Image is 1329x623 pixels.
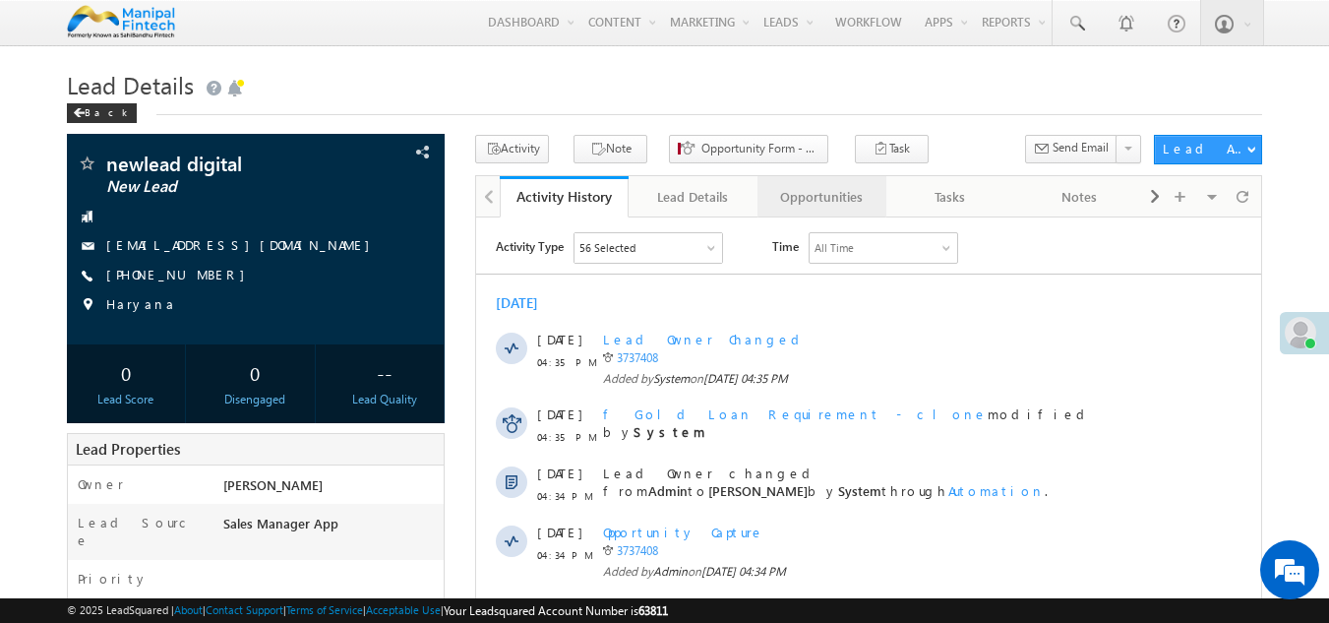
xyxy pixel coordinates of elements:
[106,154,339,173] span: newlead digital
[886,176,1015,218] a: Tasks
[773,185,869,209] div: Opportunities
[141,326,182,341] a: 3737408
[127,247,572,281] span: Lead Owner changed from to by through .
[127,381,209,398] span: 3737408
[61,136,120,154] span: 04:35 PM
[500,176,629,218] a: Activity History
[78,475,124,493] label: Owner
[177,346,211,361] span: Admin
[127,153,701,170] span: Added by on
[1053,139,1109,156] span: Send Email
[472,265,569,281] span: Automation
[218,514,445,541] div: Sales Manager App
[1154,135,1262,164] button: Lead Actions
[475,135,549,163] button: Activity
[127,345,701,363] span: Added by on
[174,603,203,616] a: About
[61,211,120,228] span: 04:35 PM
[61,306,105,324] span: [DATE]
[629,176,757,218] a: Lead Details
[177,154,213,168] span: System
[61,247,105,265] span: [DATE]
[72,354,181,391] div: 0
[72,391,181,408] div: Lead Score
[157,206,229,222] strong: System
[67,103,137,123] div: Back
[201,391,310,408] div: Disengaged
[67,102,147,119] a: Back
[227,154,312,168] span: [DATE] 04:35 PM
[330,391,439,408] div: Lead Quality
[67,5,176,39] img: Custom Logo
[855,135,929,163] button: Task
[366,603,441,616] a: Acceptable Use
[757,176,886,218] a: Opportunities
[206,603,283,616] a: Contact Support
[76,439,180,459] span: Lead Properties
[61,113,105,131] span: [DATE]
[106,236,380,253] a: [EMAIL_ADDRESS][DOMAIN_NAME]
[141,133,182,148] a: 3737408
[362,265,405,281] span: System
[106,295,176,315] span: Haryana
[514,187,614,206] div: Activity History
[701,140,819,157] span: Opportunity Form - Stage & Status
[106,177,339,197] span: New Lead
[296,15,323,44] span: Time
[61,188,105,206] span: [DATE]
[61,381,105,399] span: [DATE]
[1025,135,1118,163] button: Send Email
[61,329,120,346] span: 04:34 PM
[224,381,514,398] span: Opportunity capture api overwrite
[98,16,246,45] div: Sales Activity,f Gold Loan Requirement - clone,Gold Loan Requirement-12002,Email Bounced,Email Li...
[1163,140,1246,157] div: Lead Actions
[78,570,149,588] label: Priority
[644,185,740,209] div: Lead Details
[574,135,647,163] button: Note
[61,270,120,287] span: 04:34 PM
[20,77,84,94] div: [DATE]
[330,354,439,391] div: --
[201,354,310,391] div: 0
[67,69,194,100] span: Lead Details
[103,22,159,39] div: 56 Selected
[1015,176,1144,218] a: Notes
[67,601,668,620] span: © 2025 LeadSquared | | | | |
[223,476,323,493] span: [PERSON_NAME]
[78,514,205,549] label: Lead Source
[225,403,310,417] span: [DATE] 04:34 PM
[127,188,512,205] span: f Gold Loan Requirement - clone
[286,603,363,616] a: Terms of Service
[638,603,668,618] span: 63811
[338,22,378,39] div: All Time
[127,188,701,223] span: modified by
[172,265,211,281] span: Admin
[669,135,828,163] button: Opportunity Form - Stage & Status
[902,185,997,209] div: Tasks
[225,346,310,361] span: [DATE] 04:34 PM
[106,266,255,285] span: [PHONE_NUMBER]
[127,113,331,130] span: Lead Owner Changed
[177,403,211,417] span: Admin
[127,306,288,323] span: Opportunity Capture
[444,603,668,618] span: Your Leadsquared Account Number is
[61,404,120,421] span: 04:34 PM
[1031,185,1126,209] div: Notes
[232,265,332,281] span: [PERSON_NAME]
[127,402,701,419] span: Added by on
[20,15,88,44] span: Activity Type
